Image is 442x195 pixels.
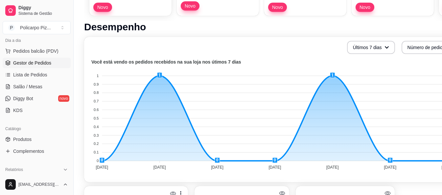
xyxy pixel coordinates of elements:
tspan: 0.1 [94,150,99,154]
a: Produtos [3,134,71,145]
span: Relatórios [5,167,23,172]
text: Você está vendo os pedidos recebidos na sua loja nos útimos 7 dias [91,59,241,65]
span: Complementos [13,148,44,154]
tspan: [DATE] [153,165,166,170]
div: Dia a dia [3,35,71,46]
span: Gestor de Pedidos [13,60,51,66]
button: [EMAIL_ADDRESS][DOMAIN_NAME] [3,177,71,192]
tspan: 0.6 [94,108,99,112]
a: Complementos [3,146,71,156]
span: Novo [95,4,111,11]
tspan: 0.3 [94,133,99,137]
span: Diggy Bot [13,95,33,102]
div: Catálogo [3,124,71,134]
span: Sistema de Gestão [18,11,68,16]
tspan: 1 [97,74,99,78]
a: Salão / Mesas [3,81,71,92]
tspan: 0.4 [94,125,99,129]
span: Novo [357,4,373,11]
tspan: [DATE] [384,165,396,170]
a: Gestor de Pedidos [3,58,71,68]
span: Produtos [13,136,32,143]
a: Lista de Pedidos [3,70,71,80]
a: Diggy Botnovo [3,93,71,104]
span: P [8,24,15,31]
span: Diggy [18,5,68,11]
button: Últimos 7 dias [347,41,395,54]
tspan: [DATE] [211,165,223,170]
span: [EMAIL_ADDRESS][DOMAIN_NAME] [18,182,60,187]
button: Pedidos balcão (PDV) [3,46,71,56]
span: Lista de Pedidos [13,71,47,78]
tspan: [DATE] [96,165,108,170]
tspan: 0.5 [94,116,99,120]
tspan: 0.8 [94,91,99,95]
span: Pedidos balcão (PDV) [13,48,58,54]
tspan: [DATE] [326,165,339,170]
tspan: 0.7 [94,99,99,103]
div: Policarpo Piz ... [20,24,51,31]
span: KDS [13,107,23,114]
tspan: 0.2 [94,142,99,146]
span: Novo [182,3,198,9]
a: DiggySistema de Gestão [3,3,71,18]
span: Novo [269,4,286,11]
button: Select a team [3,21,71,34]
span: Salão / Mesas [13,83,42,90]
a: KDS [3,105,71,116]
tspan: [DATE] [268,165,281,170]
tspan: 0.9 [94,82,99,86]
tspan: 0 [97,159,99,163]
